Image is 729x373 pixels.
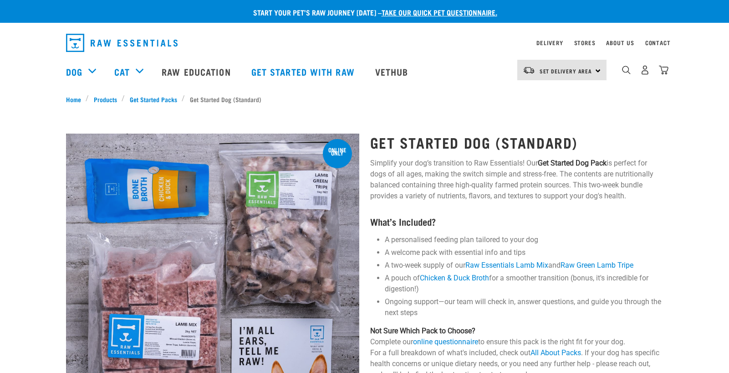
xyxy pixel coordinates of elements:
strong: Get Started Dog Pack [538,159,607,167]
a: Chicken & Duck Broth [420,274,489,282]
a: Home [66,94,86,104]
img: home-icon-1@2x.png [622,66,631,74]
a: take our quick pet questionnaire. [382,10,497,14]
li: A personalised feeding plan tailored to your dog [385,234,663,245]
a: Stores [574,41,596,44]
a: Get Started Packs [125,94,182,104]
span: Set Delivery Area [540,69,592,73]
a: Vethub [366,53,420,90]
a: About Us [606,41,634,44]
img: home-icon@2x.png [659,65,668,75]
a: Contact [645,41,671,44]
li: A welcome pack with essential info and tips [385,247,663,258]
li: A pouch of for a smoother transition (bonus, it's incredible for digestion!) [385,273,663,295]
a: Delivery [536,41,563,44]
a: Dog [66,65,82,78]
nav: breadcrumbs [66,94,663,104]
strong: Not Sure Which Pack to Choose? [370,326,475,335]
a: Raw Green Lamb Tripe [561,261,633,269]
a: Products [89,94,122,104]
li: A two-week supply of our and [385,260,663,271]
a: All About Packs [530,348,581,357]
a: Cat [114,65,130,78]
p: Simplify your dog’s transition to Raw Essentials! Our is perfect for dogs of all ages, making the... [370,158,663,202]
a: online questionnaire [413,337,478,346]
a: Raw Education [153,53,242,90]
nav: dropdown navigation [59,30,671,56]
strong: What’s Included? [370,219,436,224]
a: Raw Essentials Lamb Mix [465,261,548,269]
img: user.png [640,65,650,75]
h1: Get Started Dog (Standard) [370,134,663,150]
li: Ongoing support—our team will check in, answer questions, and guide you through the next steps [385,296,663,318]
img: van-moving.png [523,66,535,74]
a: Get started with Raw [242,53,366,90]
img: Raw Essentials Logo [66,34,178,52]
